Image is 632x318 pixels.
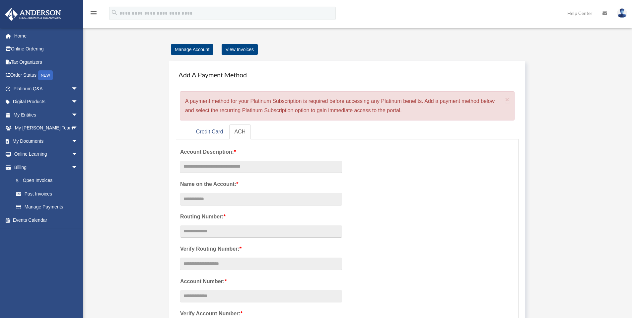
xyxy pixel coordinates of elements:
[5,42,88,56] a: Online Ordering
[180,147,342,157] label: Account Description:
[71,95,85,109] span: arrow_drop_down
[20,177,23,185] span: $
[9,200,85,214] a: Manage Payments
[191,124,229,139] a: Credit Card
[9,174,88,188] a: $Open Invoices
[3,8,63,21] img: Anderson Advisors Platinum Portal
[90,9,98,17] i: menu
[505,96,510,103] span: ×
[5,148,88,161] a: Online Learningarrow_drop_down
[71,148,85,161] span: arrow_drop_down
[176,67,519,82] h4: Add A Payment Method
[5,108,88,121] a: My Entitiesarrow_drop_down
[5,95,88,109] a: Digital Productsarrow_drop_down
[180,212,342,221] label: Routing Number:
[5,134,88,148] a: My Documentsarrow_drop_down
[171,44,213,55] a: Manage Account
[180,244,342,254] label: Verify Routing Number:
[90,12,98,17] a: menu
[229,124,251,139] a: ACH
[71,121,85,135] span: arrow_drop_down
[71,82,85,96] span: arrow_drop_down
[222,44,258,55] a: View Invoices
[5,161,88,174] a: Billingarrow_drop_down
[71,161,85,174] span: arrow_drop_down
[5,69,88,82] a: Order StatusNEW
[5,82,88,95] a: Platinum Q&Aarrow_drop_down
[5,213,88,227] a: Events Calendar
[5,29,88,42] a: Home
[38,70,53,80] div: NEW
[5,121,88,135] a: My [PERSON_NAME] Teamarrow_drop_down
[180,277,342,286] label: Account Number:
[617,8,627,18] img: User Pic
[9,187,88,200] a: Past Invoices
[71,134,85,148] span: arrow_drop_down
[111,9,118,16] i: search
[180,91,515,120] div: A payment method for your Platinum Subscription is required before accessing any Platinum benefit...
[505,96,510,103] button: Close
[71,108,85,122] span: arrow_drop_down
[5,55,88,69] a: Tax Organizers
[180,180,342,189] label: Name on the Account:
